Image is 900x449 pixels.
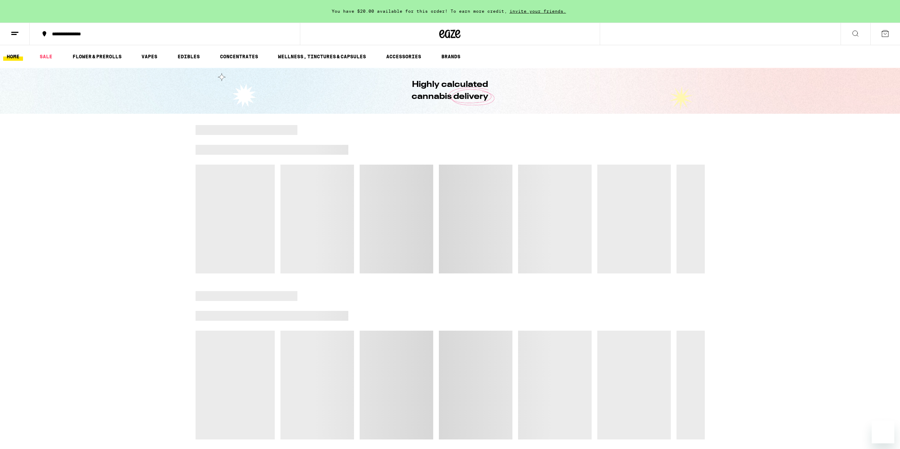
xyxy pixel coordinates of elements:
[383,52,425,61] a: ACCESSORIES
[216,52,262,61] a: CONCENTRATES
[69,52,125,61] a: FLOWER & PREROLLS
[438,52,464,61] a: BRANDS
[3,52,23,61] a: HOME
[274,52,370,61] a: WELLNESS, TINCTURES & CAPSULES
[332,9,507,13] span: You have $20.00 available for this order! To earn more credit,
[138,52,161,61] a: VAPES
[36,52,56,61] a: SALE
[872,421,894,443] iframe: Button to launch messaging window
[174,52,203,61] a: EDIBLES
[507,9,569,13] span: invite your friends.
[392,79,509,103] h1: Highly calculated cannabis delivery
